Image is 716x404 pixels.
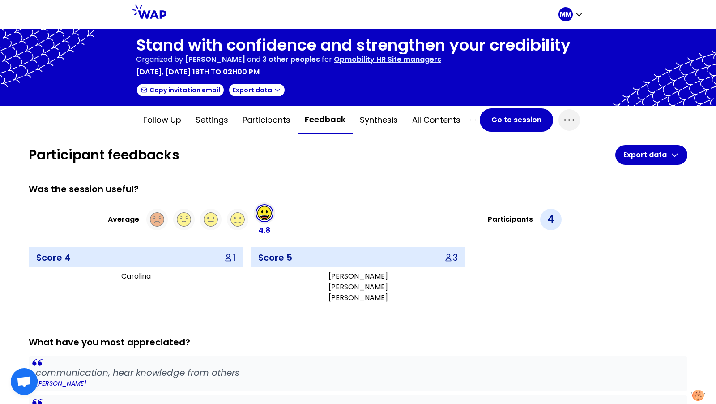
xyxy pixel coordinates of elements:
[258,251,292,264] p: Score 5
[258,224,271,236] p: 4.8
[405,107,468,133] button: All contents
[453,251,458,264] p: 3
[33,271,239,282] p: Carolina
[547,212,554,227] p: 4
[108,214,139,225] h3: Average
[36,366,680,379] p: communication, hear knowledge from others
[233,251,236,264] p: 1
[185,54,245,64] span: [PERSON_NAME]
[255,292,461,303] p: [PERSON_NAME]
[136,83,225,97] button: Copy invitation email
[136,54,183,65] p: Organized by
[488,214,533,225] h3: Participants
[188,107,235,133] button: Settings
[11,368,38,395] div: Ouvrir le chat
[262,54,320,64] span: 3 other peoples
[615,145,687,165] button: Export data
[322,54,332,65] p: for
[136,107,188,133] button: Follow up
[480,108,553,132] button: Go to session
[558,7,584,21] button: MM
[136,67,260,77] p: [DATE], [DATE] 18th to 02h00 pm
[228,83,286,97] button: Export data
[36,379,680,388] p: [PERSON_NAME]
[29,336,687,348] div: What have you most appreciated?
[334,54,441,65] p: Opmobility HR Site managers
[36,251,71,264] p: Score 4
[136,36,571,54] h1: Stand with confidence and strengthen your credibility
[560,10,571,19] p: MM
[353,107,405,133] button: Synthesis
[255,271,461,282] p: [PERSON_NAME]
[185,54,320,65] p: and
[255,282,461,292] p: [PERSON_NAME]
[235,107,298,133] button: Participants
[29,183,687,195] div: Was the session useful?
[298,106,353,134] button: Feedback
[29,147,615,163] h1: Participant feedbacks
